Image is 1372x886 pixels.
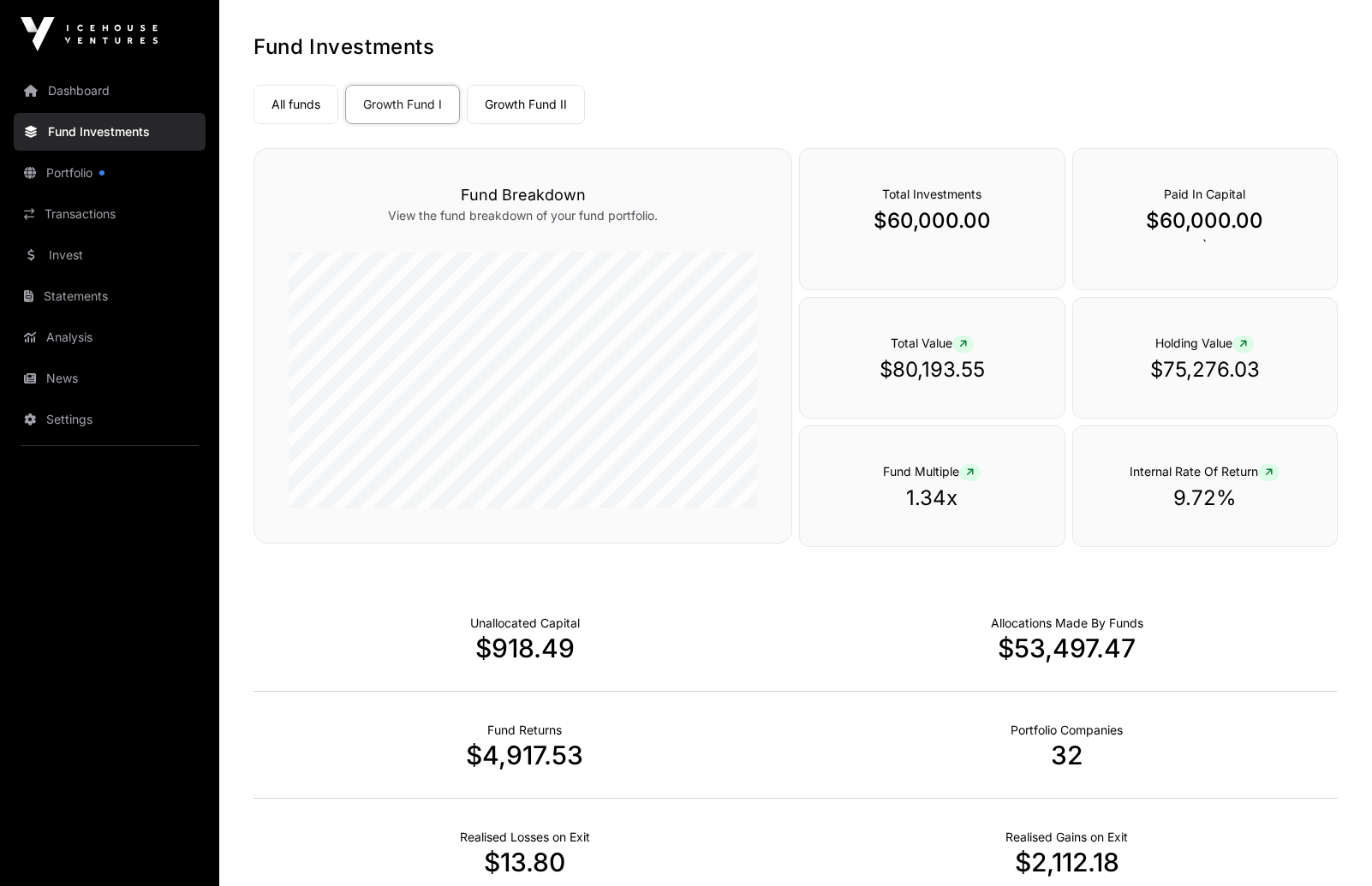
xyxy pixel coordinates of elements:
a: Analysis [14,318,206,356]
p: $2,112.18 [796,847,1338,877]
a: Transactions [14,195,206,233]
a: Fund Investments [14,113,206,151]
span: Fund Multiple [883,464,981,479]
a: Growth Fund II [467,85,585,124]
span: Paid In Capital [1164,187,1245,201]
a: Dashboard [14,72,206,110]
p: $60,000.00 [834,207,1029,235]
p: $4,917.53 [254,740,796,770]
div: ` [1072,148,1338,290]
a: All funds [254,85,338,124]
a: Statements [14,277,206,315]
span: Internal Rate Of Return [1130,464,1280,479]
p: Realised Returns from Funds [487,722,562,739]
p: 32 [796,740,1338,770]
img: Icehouse Ventures Logo [21,17,158,51]
p: Number of Companies Deployed Into [1011,722,1123,739]
p: $13.80 [254,847,796,877]
p: Cash not yet allocated [470,615,580,632]
p: Capital Deployed Into Companies [991,615,1143,632]
p: Net Realised on Positive Exits [1005,829,1128,846]
span: Total Value [891,336,974,350]
a: Settings [14,401,206,438]
p: 1.34x [834,485,1029,512]
p: 9.72% [1107,485,1303,512]
a: Invest [14,236,206,274]
p: $918.49 [254,633,796,663]
span: Holding Value [1155,336,1254,350]
p: Net Realised on Negative Exits [460,829,590,846]
a: News [14,360,206,397]
span: Total Investments [882,187,981,201]
p: $53,497.47 [796,633,1338,663]
h1: Fund Investments [254,33,1338,61]
p: $80,193.55 [834,356,1029,384]
p: View the fund breakdown of your fund portfolio. [289,207,757,224]
h3: Fund Breakdown [289,183,757,207]
a: Portfolio [14,154,206,192]
a: Growth Fund I [345,85,460,124]
iframe: Chat Widget [1286,804,1372,886]
p: $75,276.03 [1107,356,1303,384]
p: $60,000.00 [1107,207,1303,235]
